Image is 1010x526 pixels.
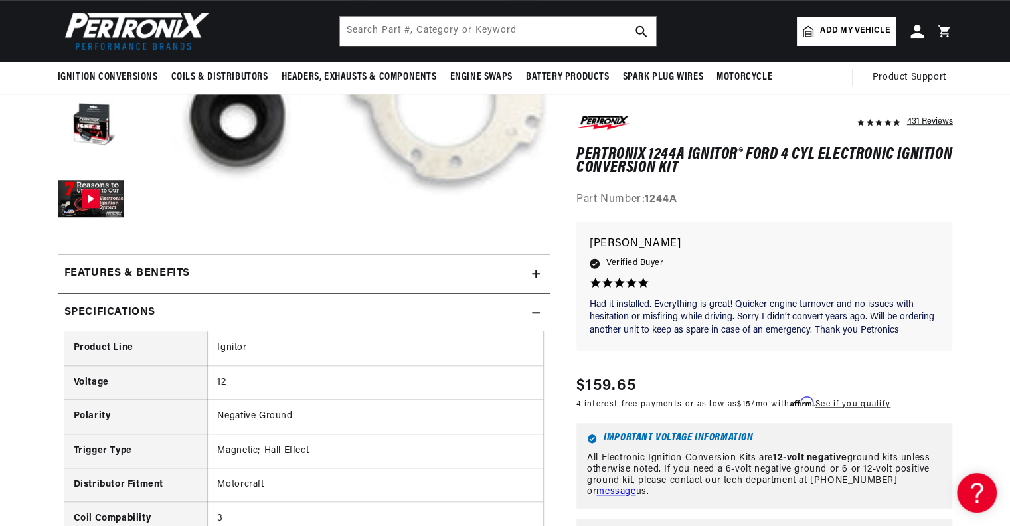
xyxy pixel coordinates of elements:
[444,62,519,93] summary: Engine Swaps
[208,400,543,434] td: Negative Ground
[790,397,813,407] span: Affirm
[590,235,940,254] p: [PERSON_NAME]
[820,25,889,37] span: Add my vehicle
[58,254,550,293] summary: Features & Benefits
[526,70,610,84] span: Battery Products
[165,62,275,93] summary: Coils & Distributors
[208,468,543,501] td: Motorcraft
[716,70,772,84] span: Motorcycle
[873,62,953,94] summary: Product Support
[576,192,953,209] div: Part Number:
[208,365,543,399] td: 12
[275,62,444,93] summary: Headers, Exhausts & Components
[737,400,751,408] span: $15
[576,148,953,175] h1: PerTronix 1244A Ignitor® Ford 4 cyl Electronic Ignition Conversion Kit
[64,331,208,365] th: Product Line
[710,62,779,93] summary: Motorcycle
[627,17,656,46] button: search button
[596,487,635,497] a: message
[58,8,210,54] img: Pertronix
[622,70,703,84] span: Spark Plug Wires
[587,434,942,444] h6: Important Voltage Information
[773,454,847,464] strong: 12-volt negative
[815,400,890,408] a: See if you qualify - Learn more about Affirm Financing (opens in modal)
[873,70,946,85] span: Product Support
[519,62,616,93] summary: Battery Products
[282,70,437,84] span: Headers, Exhausts & Components
[58,294,550,332] summary: Specifications
[616,62,710,93] summary: Spark Plug Wires
[208,331,543,365] td: Ignitor
[208,434,543,468] td: Magnetic; Hall Effect
[58,62,165,93] summary: Ignition Conversions
[58,94,124,160] button: Load image 5 in gallery view
[606,256,663,271] span: Verified Buyer
[906,113,952,129] div: 431 Reviews
[64,434,208,468] th: Trigger Type
[645,195,677,205] strong: 1244A
[64,468,208,501] th: Distributor Fitment
[171,70,268,84] span: Coils & Distributors
[587,454,942,498] p: All Electronic Ignition Conversion Kits are ground kits unless otherwise noted. If you need a 6-v...
[797,17,895,46] a: Add my vehicle
[64,265,190,282] h2: Features & Benefits
[576,398,890,410] p: 4 interest-free payments or as low as /mo with .
[64,365,208,399] th: Voltage
[450,70,513,84] span: Engine Swaps
[340,17,656,46] input: Search Part #, Category or Keyword
[58,70,158,84] span: Ignition Conversions
[64,400,208,434] th: Polarity
[576,374,636,398] span: $159.65
[590,298,940,337] p: Had it installed. Everything is great! Quicker engine turnover and no issues with hesitation or m...
[64,304,155,321] h2: Specifications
